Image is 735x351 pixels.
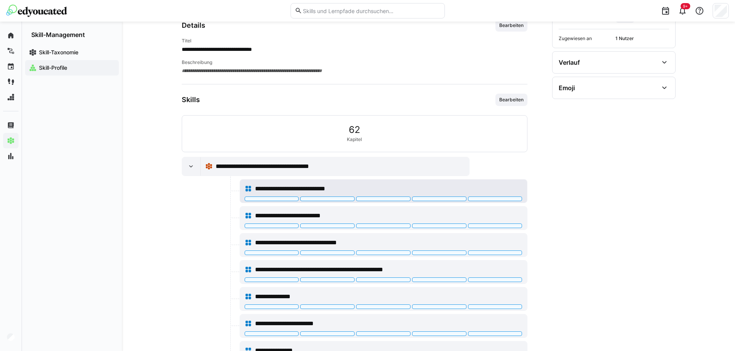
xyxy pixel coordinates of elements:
[347,136,362,143] span: Kapitel
[559,35,612,42] span: Zugewiesen an
[182,38,527,44] h4: Titel
[349,125,360,135] span: 62
[182,59,527,65] h4: Beschreibung
[495,19,527,32] button: Bearbeiten
[559,59,580,66] div: Verlauf
[495,94,527,106] button: Bearbeiten
[615,35,669,42] span: 1 Nutzer
[498,97,524,103] span: Bearbeiten
[182,96,200,104] h3: Skills
[302,7,440,14] input: Skills und Lernpfade durchsuchen…
[498,22,524,29] span: Bearbeiten
[683,4,688,8] span: 9+
[182,21,205,30] h3: Details
[559,84,575,92] div: Emoji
